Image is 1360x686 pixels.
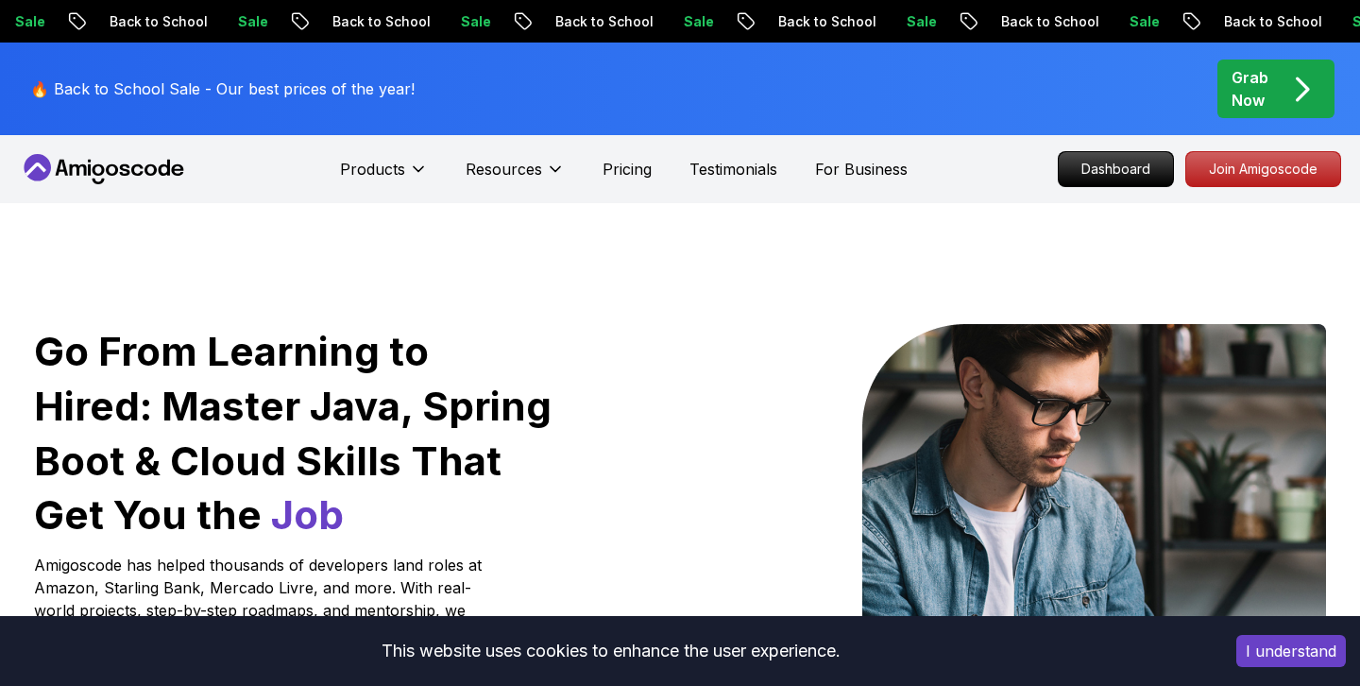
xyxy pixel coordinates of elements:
[841,12,901,31] p: Sale
[466,158,542,180] p: Resources
[1059,152,1173,186] p: Dashboard
[1232,66,1268,111] p: Grab Now
[266,12,395,31] p: Back to School
[395,12,455,31] p: Sale
[43,12,172,31] p: Back to School
[618,12,678,31] p: Sale
[34,554,487,644] p: Amigoscode has helped thousands of developers land roles at Amazon, Starling Bank, Mercado Livre,...
[340,158,428,196] button: Products
[1185,151,1341,187] a: Join Amigoscode
[1158,12,1286,31] p: Back to School
[14,630,1208,672] div: This website uses cookies to enhance the user experience.
[172,12,232,31] p: Sale
[1236,635,1346,667] button: Accept cookies
[489,12,618,31] p: Back to School
[340,158,405,180] p: Products
[1063,12,1124,31] p: Sale
[603,158,652,180] a: Pricing
[935,12,1063,31] p: Back to School
[815,158,908,180] a: For Business
[1286,12,1347,31] p: Sale
[30,77,415,100] p: 🔥 Back to School Sale - Our best prices of the year!
[466,158,565,196] button: Resources
[1186,152,1340,186] p: Join Amigoscode
[1058,151,1174,187] a: Dashboard
[271,490,344,539] span: Job
[34,324,554,542] h1: Go From Learning to Hired: Master Java, Spring Boot & Cloud Skills That Get You the
[689,158,777,180] a: Testimonials
[712,12,841,31] p: Back to School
